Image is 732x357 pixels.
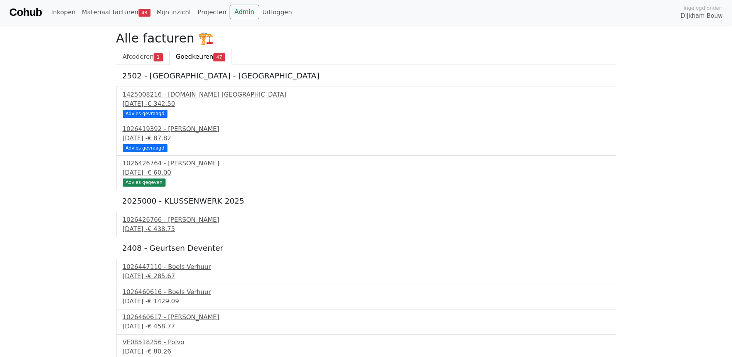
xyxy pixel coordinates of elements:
[123,215,610,224] div: 1026426766 - [PERSON_NAME]
[123,124,610,134] div: 1026419392 - [PERSON_NAME]
[123,262,610,272] div: 1026447110 - Boels Verhuur
[123,168,610,177] div: [DATE] -
[123,287,610,297] div: 1026460616 - Boels Verhuur
[259,5,295,20] a: Uitloggen
[123,90,610,99] div: 1425008216 - [DOMAIN_NAME] [GEOGRAPHIC_DATA]
[123,178,166,186] div: Advies gegeven
[147,297,179,305] span: € 1429.09
[123,313,610,322] div: 1026460617 - [PERSON_NAME]
[147,100,175,107] span: € 342.50
[123,272,610,281] div: [DATE] -
[230,5,259,19] a: Admin
[123,224,610,234] div: [DATE] -
[176,53,213,60] span: Goedkeuren
[123,90,610,117] a: 1425008216 - [DOMAIN_NAME] [GEOGRAPHIC_DATA][DATE] -€ 342.50 Advies gevraagd
[123,159,610,168] div: 1026426764 - [PERSON_NAME]
[122,196,610,206] h5: 2025000 - KLUSSENWERK 2025
[123,159,610,185] a: 1026426764 - [PERSON_NAME][DATE] -€ 60.00 Advies gegeven
[213,53,225,61] span: 47
[123,215,610,234] a: 1026426766 - [PERSON_NAME][DATE] -€ 438.75
[79,5,154,20] a: Materiaal facturen48
[123,262,610,281] a: 1026447110 - Boels Verhuur[DATE] -€ 285.67
[123,297,610,306] div: [DATE] -
[147,323,175,330] span: € 458.77
[123,53,154,60] span: Afcoderen
[123,134,610,143] div: [DATE] -
[123,347,610,356] div: [DATE] -
[123,144,167,152] div: Advies gevraagd
[123,322,610,331] div: [DATE] -
[123,124,610,151] a: 1026419392 - [PERSON_NAME][DATE] -€ 87.82 Advies gevraagd
[147,272,175,280] span: € 285.67
[122,243,610,253] h5: 2408 - Geurtsen Deventer
[123,99,610,109] div: [DATE] -
[147,348,171,355] span: € 80.26
[139,9,150,17] span: 48
[154,5,195,20] a: Mijn inzicht
[194,5,230,20] a: Projecten
[123,338,610,356] a: VF08518256 - Polvo[DATE] -€ 80.26
[123,313,610,331] a: 1026460617 - [PERSON_NAME][DATE] -€ 458.77
[683,4,723,12] span: Ingelogd onder:
[681,12,723,20] span: Dijkham Bouw
[116,49,169,65] a: Afcoderen1
[123,338,610,347] div: VF08518256 - Polvo
[123,110,167,117] div: Advies gevraagd
[147,134,171,142] span: € 87.82
[169,49,232,65] a: Goedkeuren47
[123,287,610,306] a: 1026460616 - Boels Verhuur[DATE] -€ 1429.09
[9,3,42,22] a: Cohub
[147,225,175,233] span: € 438.75
[48,5,78,20] a: Inkopen
[122,71,610,80] h5: 2502 - [GEOGRAPHIC_DATA] - [GEOGRAPHIC_DATA]
[116,31,616,46] h2: Alle facturen 🏗️
[154,53,162,61] span: 1
[147,169,171,176] span: € 60.00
